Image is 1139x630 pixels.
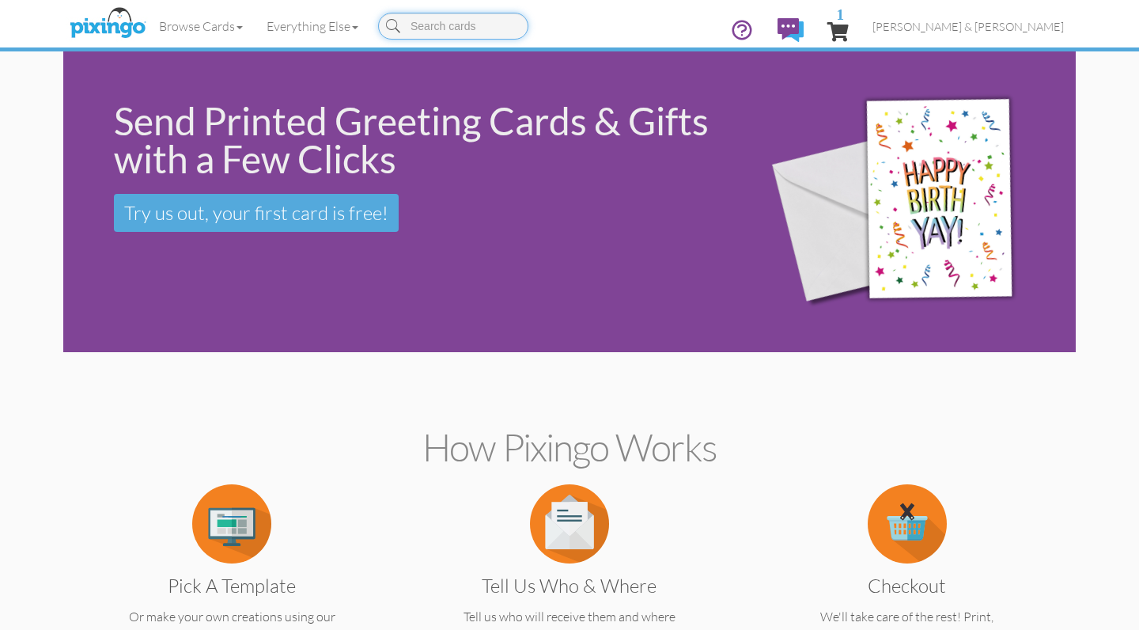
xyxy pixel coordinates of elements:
[114,194,399,232] a: Try us out, your first card is free!
[147,6,255,46] a: Browse Cards
[778,18,804,42] img: comments.svg
[124,201,388,225] span: Try us out, your first card is free!
[66,4,149,44] img: pixingo logo
[827,6,849,54] a: 1
[747,55,1072,349] img: 942c5090-71ba-4bfc-9a92-ca782dcda692.png
[255,6,370,46] a: Everything Else
[103,575,361,596] h3: Pick a Template
[91,427,1048,469] h2: How Pixingo works
[114,102,725,178] div: Send Printed Greeting Cards & Gifts with a Few Clicks
[378,13,528,40] input: Search cards
[778,575,1036,596] h3: Checkout
[836,6,844,21] span: 1
[868,484,947,564] img: item.alt
[440,575,698,596] h3: Tell us Who & Where
[872,20,1064,33] span: [PERSON_NAME] & [PERSON_NAME]
[530,484,609,564] img: item.alt
[861,6,1076,47] a: [PERSON_NAME] & [PERSON_NAME]
[192,484,271,564] img: item.alt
